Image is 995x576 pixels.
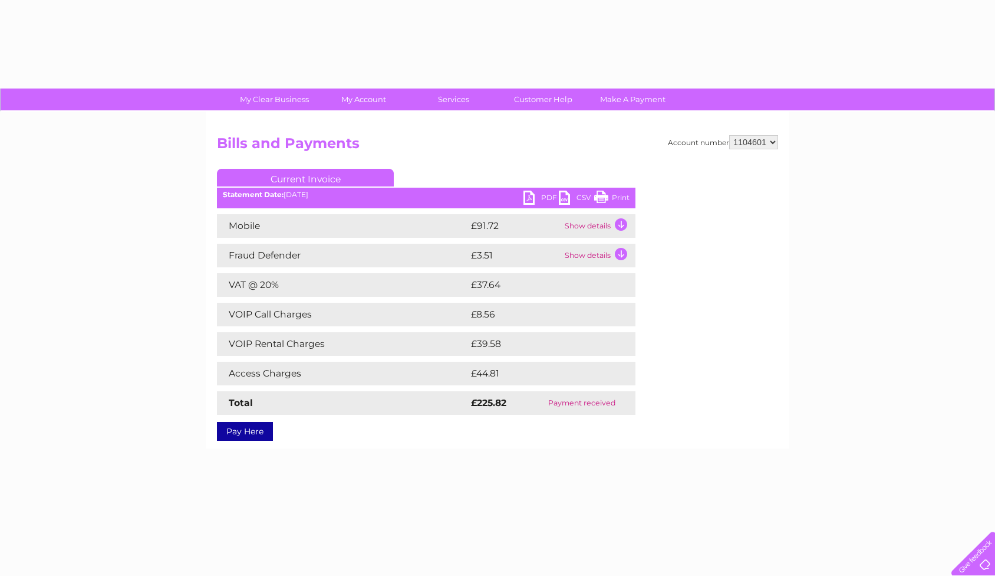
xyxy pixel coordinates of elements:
td: £44.81 [468,362,611,385]
td: VAT @ 20% [217,273,468,297]
strong: £225.82 [471,397,506,408]
a: Customer Help [495,89,592,110]
a: My Account [315,89,413,110]
td: £8.56 [468,303,608,326]
h2: Bills and Payments [217,135,778,158]
td: £37.64 [468,273,611,297]
td: VOIP Call Charges [217,303,468,326]
td: Show details [562,244,635,267]
td: Show details [562,214,635,238]
b: Statement Date: [223,190,284,199]
td: Mobile [217,214,468,238]
strong: Total [229,397,253,408]
a: Pay Here [217,422,273,441]
a: Print [594,191,630,208]
td: Fraud Defender [217,244,468,267]
a: Make A Payment [584,89,681,110]
a: Current Invoice [217,169,394,186]
td: £3.51 [468,244,562,267]
a: Services [405,89,502,110]
td: Payment received [528,391,635,415]
a: PDF [523,191,559,208]
div: [DATE] [217,191,635,199]
a: CSV [559,191,594,208]
td: £91.72 [468,214,562,238]
td: £39.58 [468,332,612,356]
div: Account number [668,135,778,149]
td: VOIP Rental Charges [217,332,468,356]
a: My Clear Business [226,89,323,110]
td: Access Charges [217,362,468,385]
